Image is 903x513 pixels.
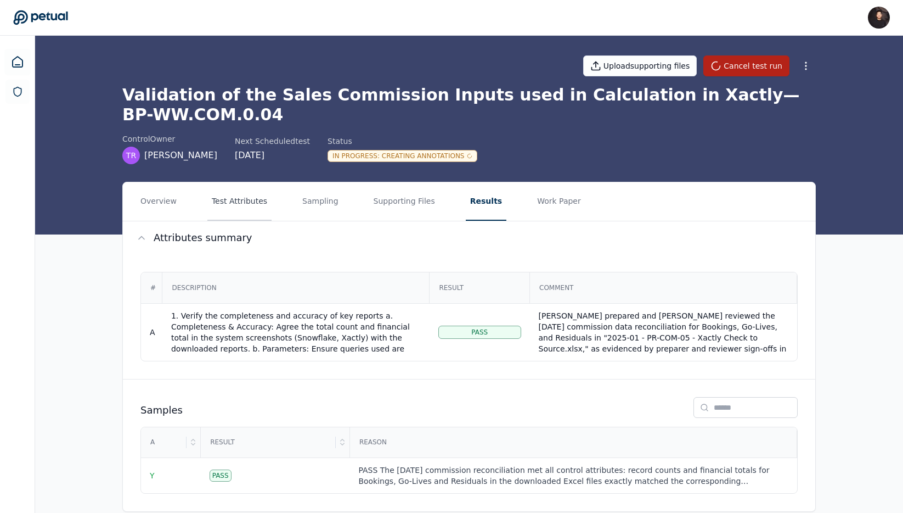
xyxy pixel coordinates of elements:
button: Supporting Files [369,182,439,221]
span: TR [126,150,136,161]
div: 1. Verify the completeness and accuracy of key reports a. Completeness & Accuracy: Agree the tota... [171,310,421,431]
div: control Owner [122,133,217,144]
button: Cancel test run [703,55,789,76]
div: Next Scheduled test [235,136,310,147]
div: PASS The [DATE] commission reconciliation met all control attributes: record counts and financial... [358,465,788,487]
div: Pass [210,470,232,482]
a: Dashboard [4,49,31,75]
div: Result [430,273,529,303]
td: A [141,303,162,361]
div: Result [201,428,336,458]
button: Results [466,182,506,221]
nav: Tabs [123,182,815,221]
button: Work Paper [533,182,585,221]
button: More Options [796,56,816,76]
img: James Lee [868,7,890,29]
button: Overview [136,182,181,221]
span: Pass [471,328,488,337]
span: Y [150,471,155,480]
button: Uploadsupporting files [583,55,697,76]
div: Reason [351,428,796,458]
h2: Samples [140,403,183,418]
div: [PERSON_NAME] prepared and [PERSON_NAME] reviewed the [DATE] commission data reconciliation for B... [539,310,788,431]
a: SOC 1 Reports [5,80,30,104]
h1: Validation of the Sales Commission Inputs used in Calculation in Xactly — BP-WW.COM.0.04 [122,85,816,125]
span: Attributes summary [154,230,252,246]
div: In Progress : Creating Annotations [328,150,477,162]
button: Sampling [298,182,343,221]
div: Comment [530,273,796,303]
button: Test Attributes [207,182,272,221]
div: Description [163,273,428,303]
div: Status [328,136,477,147]
div: # [142,273,165,303]
a: Go to Dashboard [13,10,68,25]
button: Attributes summary [123,221,815,254]
div: A [142,428,187,458]
span: [PERSON_NAME] [144,149,217,162]
div: [DATE] [235,149,310,162]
